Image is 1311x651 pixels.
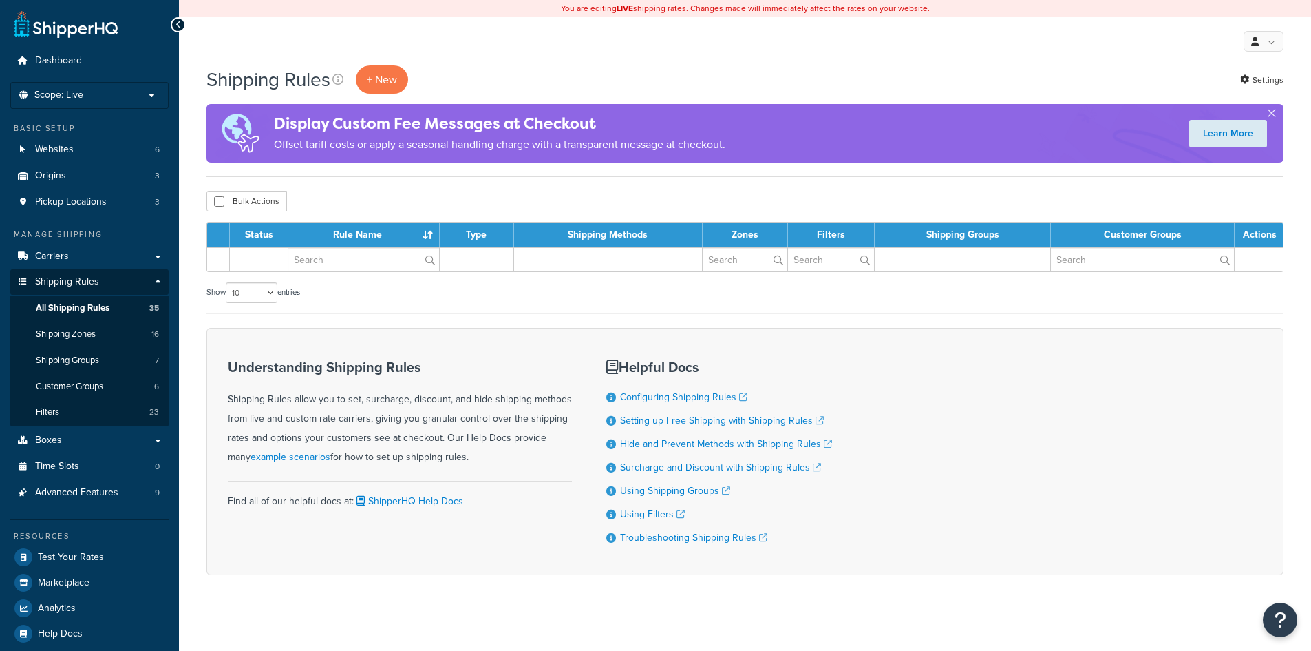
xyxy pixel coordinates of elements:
div: Resources [10,530,169,542]
span: Carriers [35,251,69,262]
a: Configuring Shipping Rules [620,390,747,404]
span: 9 [155,487,160,499]
span: Marketplace [38,577,89,589]
div: Basic Setup [10,123,169,134]
span: Shipping Groups [36,355,99,366]
p: Offset tariff costs or apply a seasonal handling charge with a transparent message at checkout. [274,135,725,154]
li: Websites [10,137,169,163]
a: Advanced Features 9 [10,480,169,506]
span: Customer Groups [36,381,103,393]
a: Marketplace [10,570,169,595]
span: Help Docs [38,628,83,640]
div: Manage Shipping [10,229,169,240]
a: Surcharge and Discount with Shipping Rules [620,460,821,475]
span: 0 [155,461,160,473]
a: ShipperHQ Home [14,10,118,38]
div: Find all of our helpful docs at: [228,481,572,511]
li: Origins [10,163,169,189]
a: Pickup Locations 3 [10,189,169,215]
li: Filters [10,400,169,425]
li: Customer Groups [10,374,169,400]
span: All Shipping Rules [36,302,109,314]
li: Shipping Groups [10,348,169,373]
span: 35 [149,302,159,314]
a: example scenarios [251,450,330,464]
h3: Helpful Docs [606,360,832,375]
th: Shipping Groups [875,223,1051,247]
span: Time Slots [35,461,79,473]
a: Settings [1240,70,1283,90]
th: Rule Name [288,223,440,247]
span: Boxes [35,435,62,446]
input: Search [1051,248,1234,271]
div: Shipping Rules allow you to set, surcharge, discount, and hide shipping methods from live and cus... [228,360,572,467]
input: Search [703,248,788,271]
span: 23 [149,406,159,418]
a: Setting up Free Shipping with Shipping Rules [620,413,824,428]
a: Using Filters [620,507,685,521]
span: 6 [154,381,159,393]
input: Search [288,248,439,271]
a: Learn More [1189,120,1267,147]
button: Open Resource Center [1263,603,1297,637]
b: LIVE [617,2,633,14]
a: Boxes [10,428,169,453]
th: Shipping Methods [514,223,703,247]
a: Carriers [10,244,169,269]
th: Type [440,223,514,247]
a: Time Slots 0 [10,454,169,479]
li: Shipping Rules [10,269,169,426]
a: Shipping Zones 16 [10,322,169,347]
a: Troubleshooting Shipping Rules [620,530,767,545]
span: Scope: Live [34,90,83,101]
th: Status [230,223,288,247]
span: Pickup Locations [35,196,107,208]
span: 16 [151,329,159,340]
img: duties-banner-06bc72dcb5fe05cb3f9472aba00be2ae8eb53ab6f0d8bb03d382ba314ac3c341.png [206,104,274,163]
th: Filters [788,223,875,247]
a: Analytics [10,596,169,621]
a: Customer Groups 6 [10,374,169,400]
th: Customer Groups [1051,223,1235,247]
th: Actions [1235,223,1283,247]
li: Time Slots [10,454,169,479]
span: Origins [35,170,66,182]
a: Origins 3 [10,163,169,189]
a: Dashboard [10,48,169,74]
span: Websites [35,144,74,156]
h3: Understanding Shipping Rules [228,360,572,375]
label: Show entries [206,282,300,303]
span: 3 [155,170,160,182]
span: Shipping Zones [36,329,96,340]
h1: Shipping Rules [206,66,330,93]
input: Search [788,248,874,271]
li: All Shipping Rules [10,296,169,321]
a: Websites 6 [10,137,169,163]
span: Shipping Rules [35,276,99,288]
a: Test Your Rates [10,545,169,570]
li: Pickup Locations [10,189,169,215]
span: Analytics [38,603,76,614]
span: 6 [155,144,160,156]
p: + New [356,65,408,94]
a: Help Docs [10,621,169,646]
th: Zones [703,223,789,247]
span: Dashboard [35,55,82,67]
a: Filters 23 [10,400,169,425]
button: Bulk Actions [206,191,287,211]
a: Hide and Prevent Methods with Shipping Rules [620,437,832,451]
li: Shipping Zones [10,322,169,347]
span: Advanced Features [35,487,118,499]
span: 7 [155,355,159,366]
a: Shipping Rules [10,269,169,295]
span: Filters [36,406,59,418]
li: Advanced Features [10,480,169,506]
h4: Display Custom Fee Messages at Checkout [274,112,725,135]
